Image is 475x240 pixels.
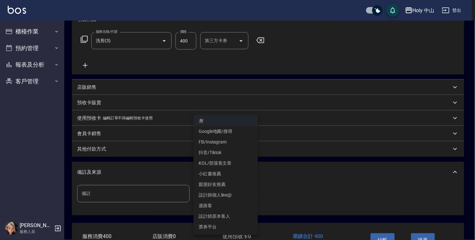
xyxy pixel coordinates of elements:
li: 抖音/Tiktok [193,147,258,158]
li: 小紅書推薦 [193,169,258,179]
li: 親朋好友推薦 [193,179,258,190]
li: Google地圖/搜尋 [193,126,258,137]
em: 無 [199,117,203,124]
li: FB/Instagram [193,137,258,147]
li: 票券平台 [193,222,258,232]
li: 設計師個人line@ [193,190,258,200]
li: KOL/部落客文章 [193,158,258,169]
li: 過路客 [193,200,258,211]
li: 設計師原本客人 [193,211,258,222]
